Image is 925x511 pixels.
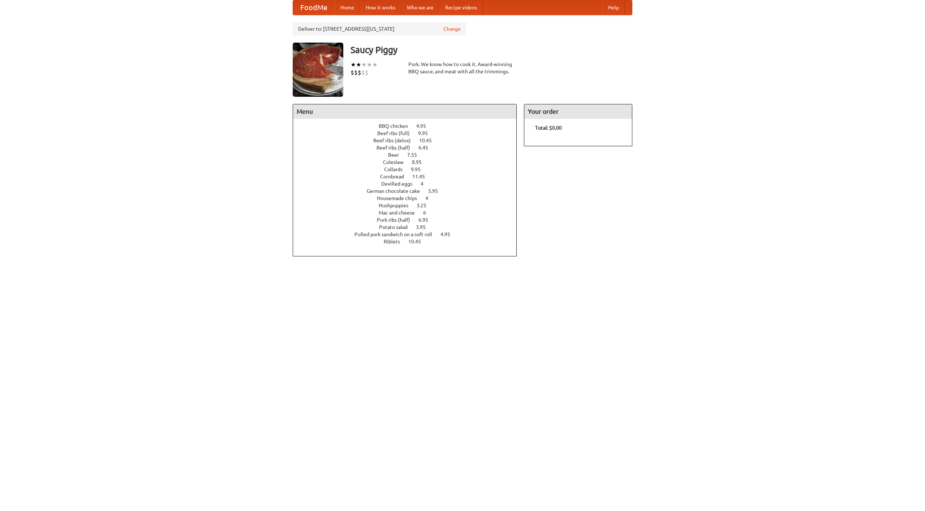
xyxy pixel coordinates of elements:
li: ★ [361,61,367,69]
a: Who we are [401,0,439,15]
a: Mac and cheese 6 [379,210,439,216]
li: $ [365,69,369,77]
h4: Menu [293,104,516,119]
h3: Saucy Piggy [350,43,632,57]
a: Housemade chips 4 [377,195,442,201]
span: 9.95 [418,130,435,136]
span: Mac and cheese [379,210,422,216]
li: $ [354,69,358,77]
span: 7.55 [407,152,424,158]
span: Devilled eggs [381,181,420,187]
span: 9.95 [411,166,428,172]
img: angular.jpg [293,43,343,97]
span: 11.45 [412,174,432,179]
li: $ [361,69,365,77]
li: ★ [356,61,361,69]
h4: Your order [524,104,632,119]
span: Pork ribs (half) [377,217,417,223]
span: 3.25 [417,203,434,208]
a: BBQ chicken 4.95 [379,123,439,129]
li: ★ [367,61,372,69]
span: 8.95 [412,159,429,165]
a: Help [602,0,625,15]
span: 4 [421,181,431,187]
a: Riblets 10.45 [384,239,434,244]
a: Beer 7.55 [388,152,430,158]
div: Deliver to: [STREET_ADDRESS][US_STATE] [293,22,466,35]
b: Total: $0.00 [535,125,562,131]
span: Beer [388,152,406,158]
span: Hushpuppies [379,203,416,208]
a: Beef ribs (delux) 10.45 [373,138,445,143]
a: Home [335,0,360,15]
span: German chocolate cake [367,188,427,194]
a: Pulled pork sandwich on a soft roll 4.95 [354,231,464,237]
span: 4 [425,195,435,201]
span: 6.95 [418,217,435,223]
span: 4.95 [416,123,433,129]
span: 10.45 [419,138,439,143]
span: Pulled pork sandwich on a soft roll [354,231,439,237]
li: $ [350,69,354,77]
span: Cornbread [380,174,411,179]
span: Beef ribs (delux) [373,138,418,143]
span: BBQ chicken [379,123,415,129]
span: Riblets [384,239,407,244]
a: Hushpuppies 3.25 [379,203,440,208]
a: Beef ribs (full) 9.95 [377,130,441,136]
span: Housemade chips [377,195,424,201]
a: Pork ribs (half) 6.95 [377,217,442,223]
a: How it works [360,0,401,15]
li: ★ [350,61,356,69]
li: ★ [372,61,378,69]
span: 6.45 [418,145,435,151]
a: Cornbread 11.45 [380,174,438,179]
a: FoodMe [293,0,335,15]
span: 4.95 [440,231,457,237]
span: Coleslaw [383,159,411,165]
span: 5.95 [428,188,445,194]
span: 6 [423,210,433,216]
span: Collards [384,166,410,172]
a: Devilled eggs 4 [381,181,437,187]
a: German chocolate cake 5.95 [367,188,451,194]
a: Coleslaw 8.95 [383,159,435,165]
span: Potato salad [379,224,415,230]
span: 3.95 [416,224,433,230]
span: 10.45 [408,239,428,244]
a: Recipe videos [439,0,483,15]
a: Collards 9.95 [384,166,434,172]
a: Potato salad 3.95 [379,224,439,230]
a: Beef ribs (half) 6.45 [377,145,442,151]
span: Beef ribs (half) [377,145,417,151]
a: Change [443,25,461,33]
span: Beef ribs (full) [377,130,417,136]
li: $ [358,69,361,77]
div: Pork. We know how to cook it. Award-winning BBQ sauce, and meat with all the trimmings. [408,61,517,75]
